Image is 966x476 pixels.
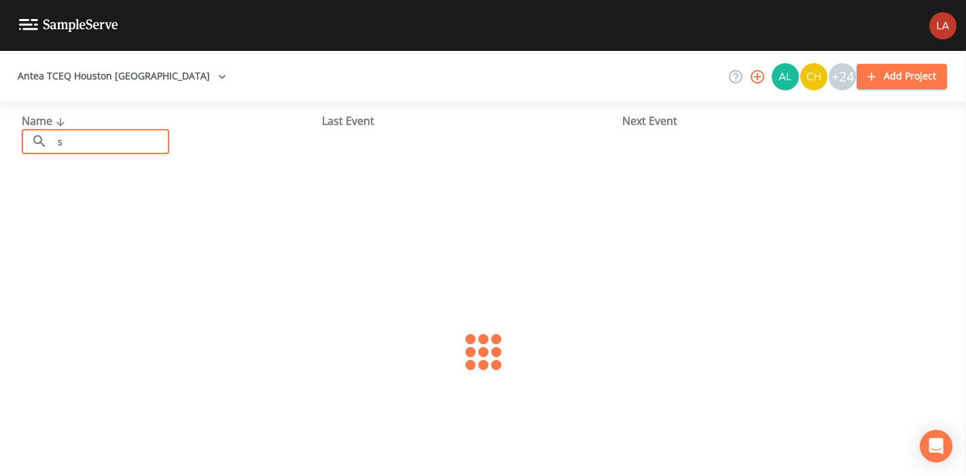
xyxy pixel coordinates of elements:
img: cf6e799eed601856facf0d2563d1856d [929,12,956,39]
div: Alaina Hahn [771,63,800,90]
button: Antea TCEQ Houston [GEOGRAPHIC_DATA] [12,64,232,89]
div: Charles Medina [800,63,828,90]
div: Next Event [622,113,923,129]
img: c74b8b8b1c7a9d34f67c5e0ca157ed15 [800,63,827,90]
div: Open Intercom Messenger [920,430,952,462]
img: 30a13df2a12044f58df5f6b7fda61338 [772,63,799,90]
span: Name [22,113,69,128]
button: Add Project [857,64,947,89]
img: logo [19,19,118,32]
div: Last Event [322,113,622,129]
div: +24 [829,63,856,90]
input: Search Projects [53,129,169,154]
